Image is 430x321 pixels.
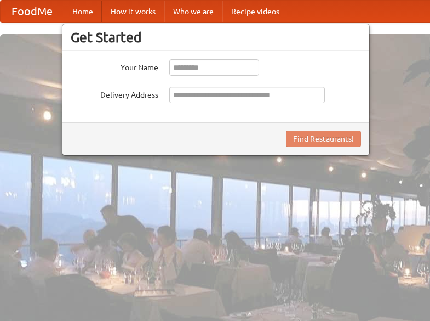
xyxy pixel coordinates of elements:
[164,1,222,22] a: Who we are
[102,1,164,22] a: How it works
[222,1,288,22] a: Recipe videos
[1,1,64,22] a: FoodMe
[71,87,158,100] label: Delivery Address
[71,29,361,46] h3: Get Started
[286,131,361,147] button: Find Restaurants!
[64,1,102,22] a: Home
[71,59,158,73] label: Your Name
